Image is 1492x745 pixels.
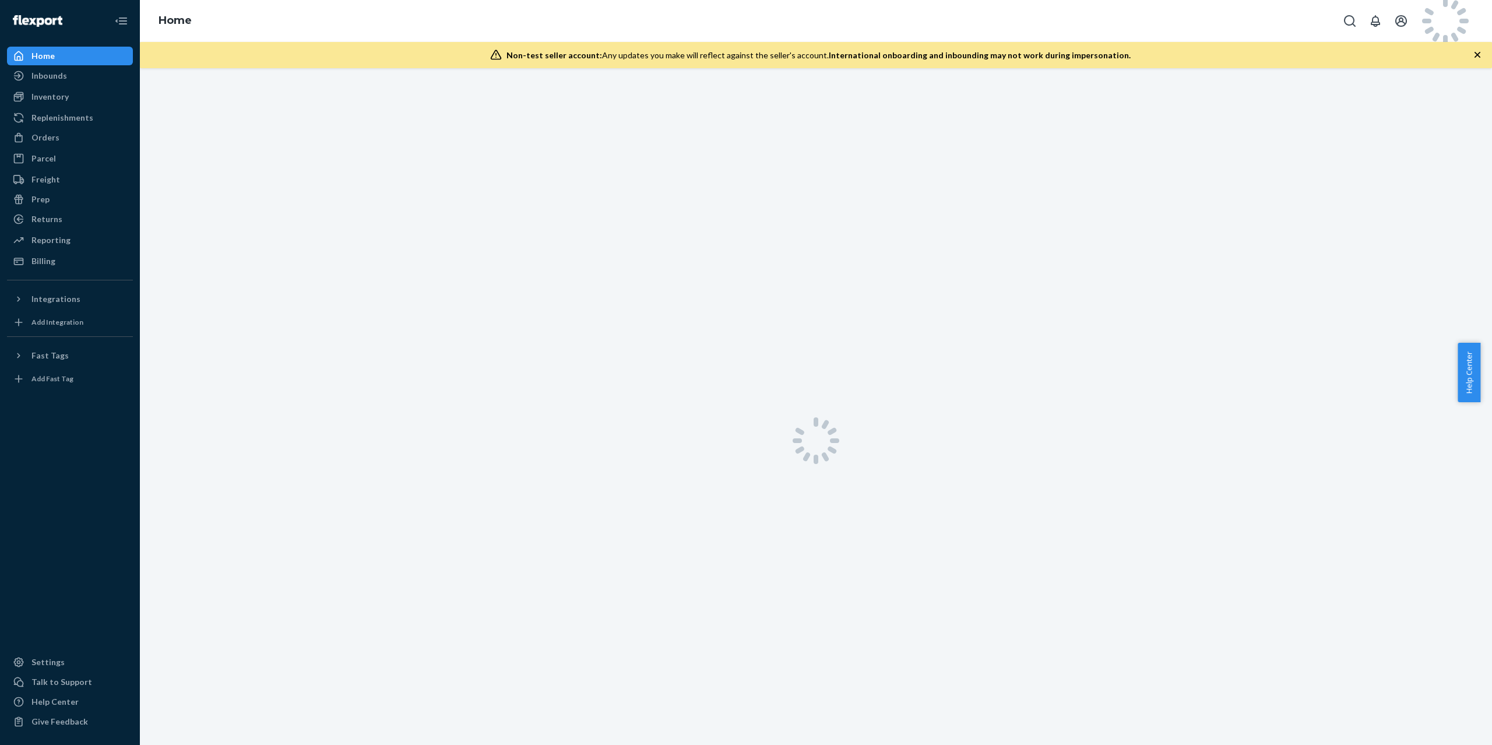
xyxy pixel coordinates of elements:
[7,653,133,672] a: Settings
[1338,9,1361,33] button: Open Search Box
[7,66,133,85] a: Inbounds
[7,673,133,691] button: Talk to Support
[31,696,79,708] div: Help Center
[7,290,133,308] button: Integrations
[7,712,133,731] button: Give Feedback
[31,194,50,205] div: Prep
[159,14,192,27] a: Home
[7,231,133,249] a: Reporting
[7,87,133,106] a: Inventory
[31,213,62,225] div: Returns
[7,370,133,388] a: Add Fast Tag
[7,170,133,189] a: Freight
[1364,9,1387,33] button: Open notifications
[7,210,133,229] a: Returns
[31,293,80,305] div: Integrations
[31,676,92,688] div: Talk to Support
[149,4,201,38] ol: breadcrumbs
[31,317,83,327] div: Add Integration
[506,50,1131,61] div: Any updates you make will reflect against the seller's account.
[13,15,62,27] img: Flexport logo
[506,50,602,60] span: Non-test seller account:
[7,128,133,147] a: Orders
[31,174,60,185] div: Freight
[31,91,69,103] div: Inventory
[7,190,133,209] a: Prep
[31,374,73,384] div: Add Fast Tag
[7,47,133,65] a: Home
[7,313,133,332] a: Add Integration
[1389,9,1413,33] button: Open account menu
[31,132,59,143] div: Orders
[829,50,1131,60] span: International onboarding and inbounding may not work during impersonation.
[31,656,65,668] div: Settings
[31,716,88,728] div: Give Feedback
[7,149,133,168] a: Parcel
[7,346,133,365] button: Fast Tags
[7,108,133,127] a: Replenishments
[31,153,56,164] div: Parcel
[7,252,133,270] a: Billing
[31,70,67,82] div: Inbounds
[31,50,55,62] div: Home
[31,234,71,246] div: Reporting
[31,350,69,361] div: Fast Tags
[7,693,133,711] a: Help Center
[31,112,93,124] div: Replenishments
[31,255,55,267] div: Billing
[110,9,133,33] button: Close Navigation
[1458,343,1480,402] button: Help Center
